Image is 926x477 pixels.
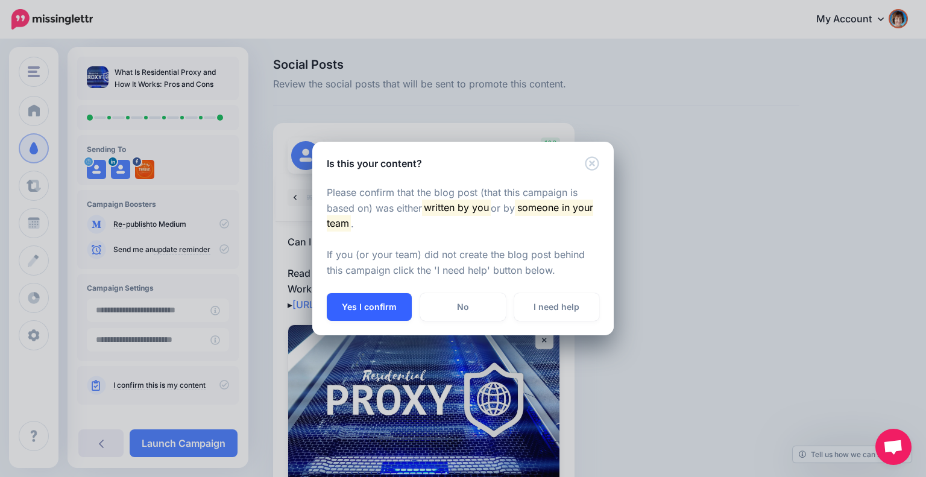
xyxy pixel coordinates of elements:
button: Close [585,156,599,171]
mark: written by you [422,200,491,215]
mark: someone in your team [327,200,593,231]
h5: Is this your content? [327,156,422,171]
a: No [420,293,505,321]
p: Please confirm that the blog post (that this campaign is based on) was either or by . If you (or ... [327,185,599,279]
a: I need help [514,293,599,321]
button: Yes I confirm [327,293,412,321]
